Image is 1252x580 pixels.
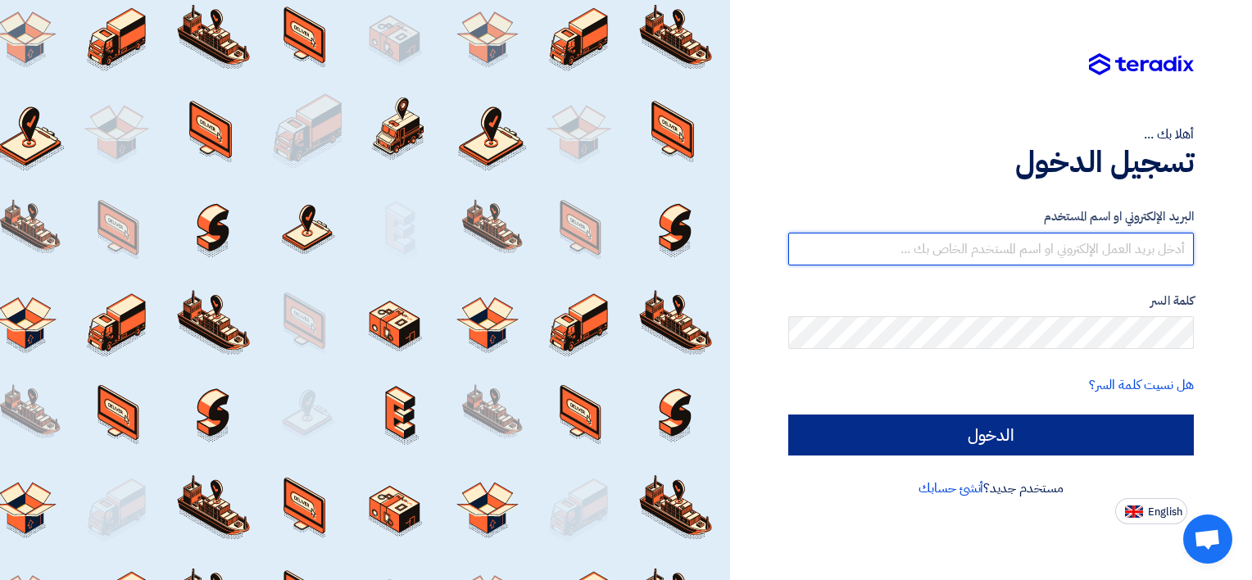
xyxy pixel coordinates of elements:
input: أدخل بريد العمل الإلكتروني او اسم المستخدم الخاص بك ... [788,233,1194,265]
a: أنشئ حسابك [919,478,983,498]
h1: تسجيل الدخول [788,144,1194,180]
div: أهلا بك ... [788,125,1194,144]
input: الدخول [788,415,1194,455]
label: البريد الإلكتروني او اسم المستخدم [788,207,1194,226]
div: Open chat [1183,514,1232,564]
label: كلمة السر [788,292,1194,310]
a: هل نسيت كلمة السر؟ [1089,375,1194,395]
img: Teradix logo [1089,53,1194,76]
button: English [1115,498,1187,524]
img: en-US.png [1125,505,1143,518]
div: مستخدم جديد؟ [788,478,1194,498]
span: English [1148,506,1182,518]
